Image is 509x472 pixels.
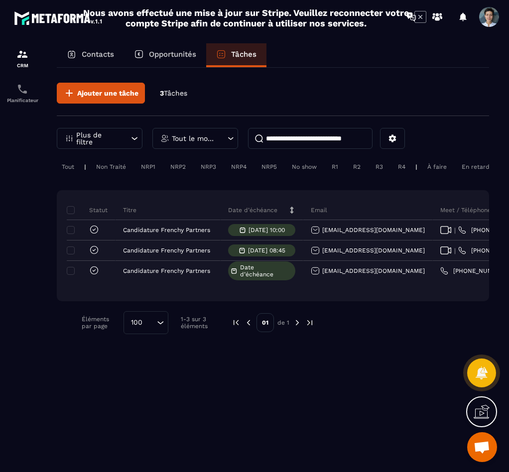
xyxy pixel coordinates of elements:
p: Titre [123,206,136,214]
img: prev [244,318,253,327]
div: NRP4 [226,161,252,173]
img: formation [16,48,28,60]
img: next [305,318,314,327]
p: Meet / Téléphone [440,206,491,214]
p: Planificateur [2,98,42,103]
div: Tout [57,161,79,173]
p: Statut [69,206,108,214]
p: [DATE] 10:00 [249,227,285,234]
div: NRP1 [136,161,160,173]
p: CRM [2,63,42,68]
p: Contacts [82,50,114,59]
p: Email [311,206,327,214]
img: next [293,318,302,327]
p: Date d’échéance [228,206,277,214]
p: Plus de filtre [76,131,120,145]
a: Ouvrir le chat [467,432,497,462]
span: Tâches [164,89,187,97]
div: NRP5 [256,161,282,173]
p: | [415,163,417,170]
a: Opportunités [124,43,206,67]
p: Tâches [231,50,256,59]
div: À faire [422,161,452,173]
div: Search for option [124,311,168,334]
input: Search for option [146,317,154,328]
h2: Nous avons effectué une mise à jour sur Stripe. Veuillez reconnecter votre compte Stripe afin de ... [83,7,409,28]
span: | [454,227,456,234]
span: 100 [127,317,146,328]
a: Tâches [206,43,266,67]
p: Tout le monde [172,135,216,142]
p: Candidature Frenchy Partners [123,247,210,254]
a: formationformationCRM [2,41,42,76]
div: NRP2 [165,161,191,173]
p: de 1 [277,319,289,327]
span: Date d’échéance [240,264,293,278]
a: schedulerschedulerPlanificateur [2,76,42,111]
a: [PHONE_NUMBER] [440,267,507,275]
div: R4 [393,161,410,173]
p: Éléments par page [82,316,119,330]
img: prev [232,318,241,327]
div: NRP3 [196,161,221,173]
a: Contacts [57,43,124,67]
img: scheduler [16,83,28,95]
div: No show [287,161,322,173]
div: R2 [348,161,366,173]
p: Candidature Frenchy Partners [123,267,210,274]
p: 3 [160,89,187,98]
p: Opportunités [149,50,196,59]
button: Ajouter une tâche [57,83,145,104]
div: R1 [327,161,343,173]
p: | [84,163,86,170]
p: 1-3 sur 3 éléments [181,316,217,330]
span: | [454,247,456,254]
div: Non Traité [91,161,131,173]
p: [DATE] 08:45 [248,247,285,254]
div: En retard [457,161,495,173]
p: Candidature Frenchy Partners [123,227,210,234]
div: R3 [371,161,388,173]
p: 01 [256,313,274,332]
img: logo [14,9,104,27]
span: Ajouter une tâche [77,88,138,98]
